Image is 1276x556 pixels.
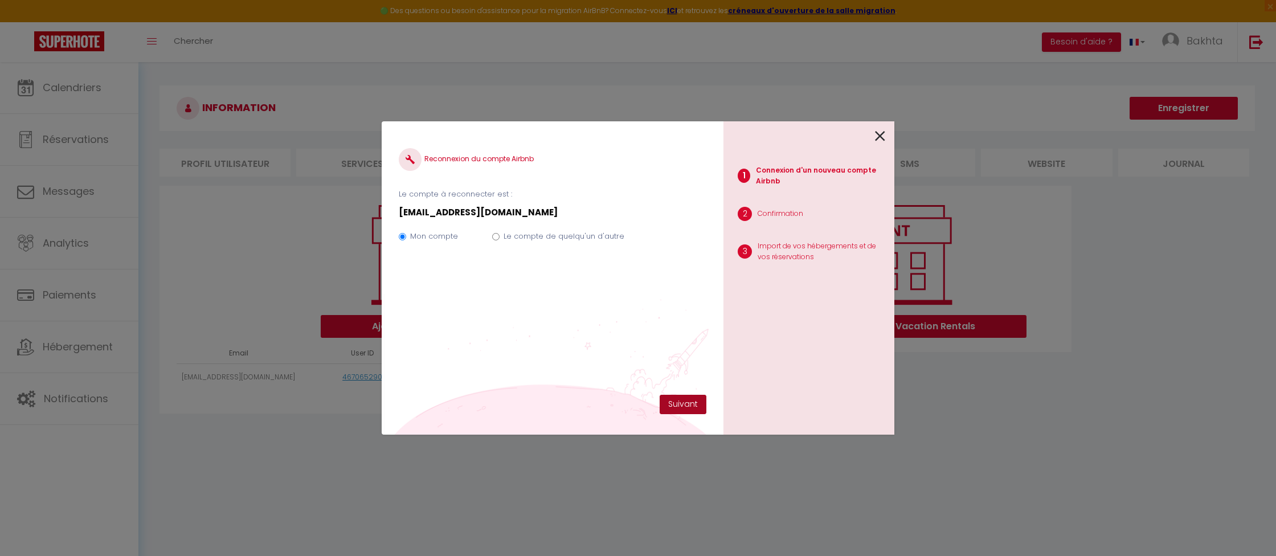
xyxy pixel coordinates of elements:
[9,5,43,39] button: Ouvrir le widget de chat LiveChat
[758,208,803,219] p: Confirmation
[399,189,706,200] p: Le compte à reconnecter est :
[399,206,706,219] p: [EMAIL_ADDRESS][DOMAIN_NAME]
[410,231,458,242] label: Mon compte
[738,207,752,221] span: 2
[758,241,885,263] p: Import de vos hébergements et de vos réservations
[738,244,752,259] span: 3
[756,165,885,187] p: Connexion d'un nouveau compte Airbnb
[738,169,750,183] span: 1
[660,395,706,414] button: Suivant
[504,231,624,242] label: Le compte de quelqu'un d'autre
[399,148,706,171] h4: Reconnexion du compte Airbnb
